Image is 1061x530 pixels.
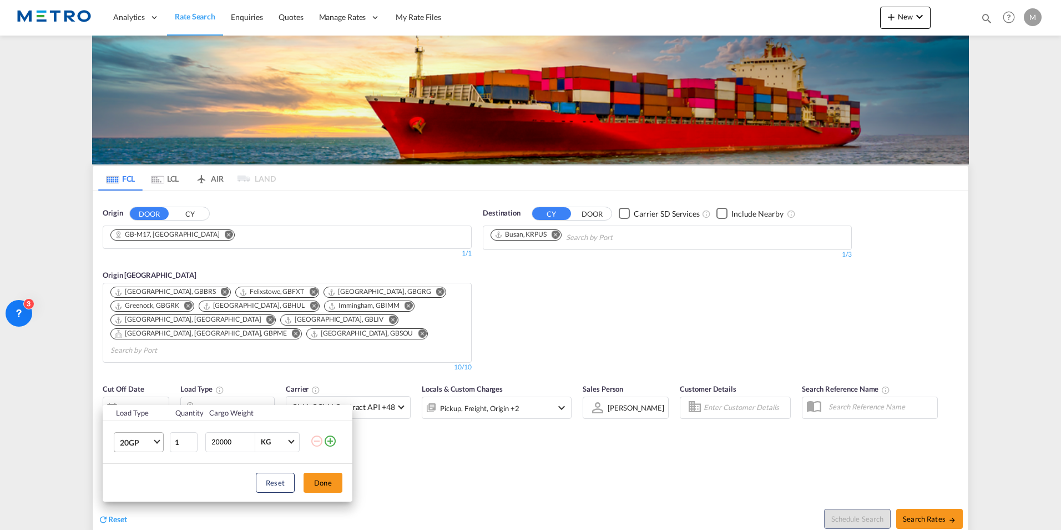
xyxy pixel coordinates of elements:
div: KG [261,437,271,446]
th: Load Type [103,405,169,421]
md-icon: icon-minus-circle-outline [310,434,324,448]
div: Cargo Weight [209,408,304,418]
th: Quantity [169,405,203,421]
span: 20GP [120,437,152,448]
md-select: Choose: 20GP [114,432,164,452]
button: Reset [256,473,295,493]
input: Enter Weight [210,433,255,452]
button: Done [304,473,342,493]
input: Qty [170,432,198,452]
md-icon: icon-plus-circle-outline [324,434,337,448]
